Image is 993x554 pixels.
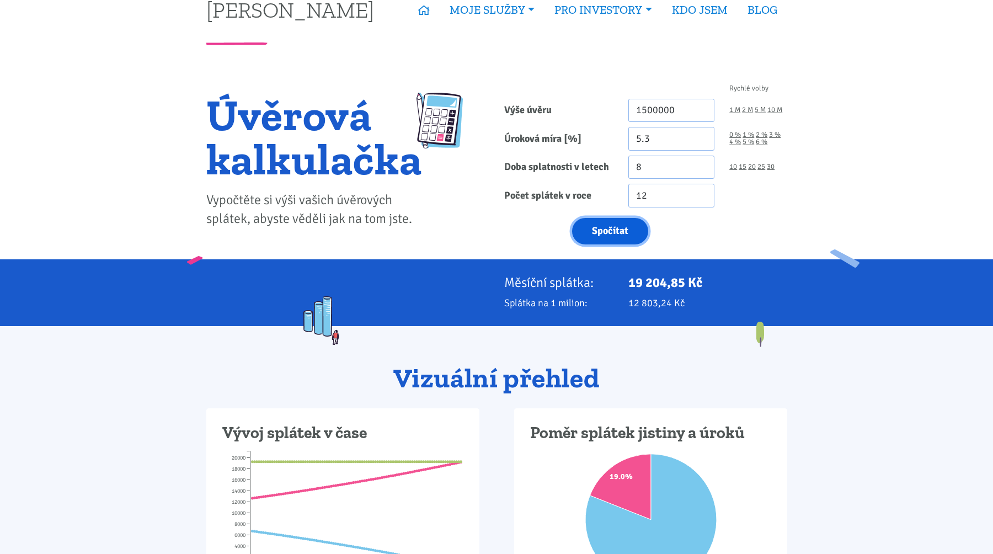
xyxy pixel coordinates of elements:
a: 3 % [769,131,781,138]
tspan: 4000 [234,543,245,550]
tspan: 12000 [231,499,245,505]
span: Rychlé volby [729,85,768,92]
label: Doba splatnosti v letech [496,156,621,179]
tspan: 6000 [234,532,245,539]
a: 6 % [756,138,767,146]
tspan: 8000 [234,521,245,528]
p: 12 803,24 Kč [628,295,787,311]
tspan: 10000 [231,510,245,516]
h3: Vývoj splátek v čase [222,423,463,444]
tspan: 20000 [231,455,245,461]
a: 4 % [729,138,741,146]
a: 25 [757,163,765,171]
a: 20 [748,163,756,171]
tspan: 14000 [231,488,245,494]
a: 5 M [755,106,766,114]
a: 15 [739,163,746,171]
h2: Vizuální přehled [206,364,787,393]
a: 5 % [743,138,754,146]
a: 1 % [743,131,754,138]
h3: Poměr splátek jistiny a úroků [530,423,771,444]
a: 10 M [767,106,782,114]
button: Spočítat [572,218,648,245]
a: 0 % [729,131,741,138]
label: Úroková míra [%] [496,127,621,151]
label: Výše úvěru [496,99,621,122]
p: Vypočtěte si výši vašich úvěrových splátek, abyste věděli jak na tom jste. [206,191,422,228]
tspan: 18000 [231,466,245,472]
p: 19 204,85 Kč [628,275,787,290]
label: Počet splátek v roce [496,184,621,207]
a: 1 M [729,106,740,114]
a: 2 M [742,106,753,114]
tspan: 16000 [231,477,245,483]
a: 10 [729,163,737,171]
a: 2 % [756,131,767,138]
h1: Úvěrová kalkulačka [206,93,422,181]
p: Měsíční splátka: [504,275,613,290]
p: Splátka na 1 milion: [504,295,613,311]
a: 30 [767,163,775,171]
